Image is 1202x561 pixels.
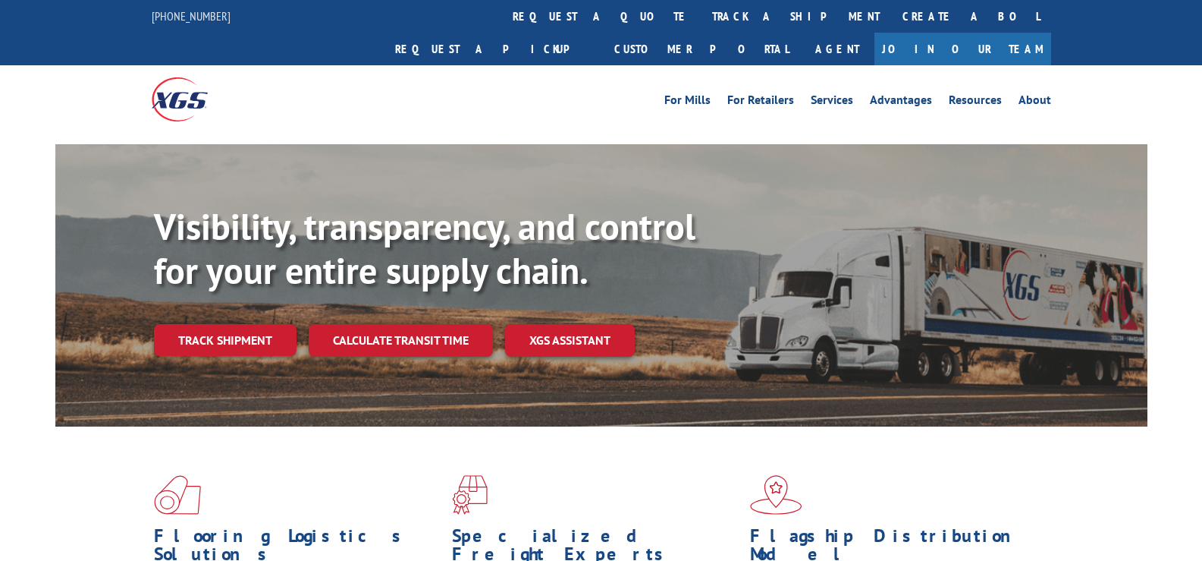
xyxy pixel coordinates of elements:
[664,94,711,111] a: For Mills
[309,324,493,357] a: Calculate transit time
[154,324,297,356] a: Track shipment
[874,33,1051,65] a: Join Our Team
[1018,94,1051,111] a: About
[949,94,1002,111] a: Resources
[603,33,800,65] a: Customer Portal
[505,324,635,357] a: XGS ASSISTANT
[870,94,932,111] a: Advantages
[384,33,603,65] a: Request a pickup
[154,203,695,294] b: Visibility, transparency, and control for your entire supply chain.
[811,94,853,111] a: Services
[152,8,231,24] a: [PHONE_NUMBER]
[727,94,794,111] a: For Retailers
[452,475,488,515] img: xgs-icon-focused-on-flooring-red
[154,475,201,515] img: xgs-icon-total-supply-chain-intelligence-red
[800,33,874,65] a: Agent
[750,475,802,515] img: xgs-icon-flagship-distribution-model-red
